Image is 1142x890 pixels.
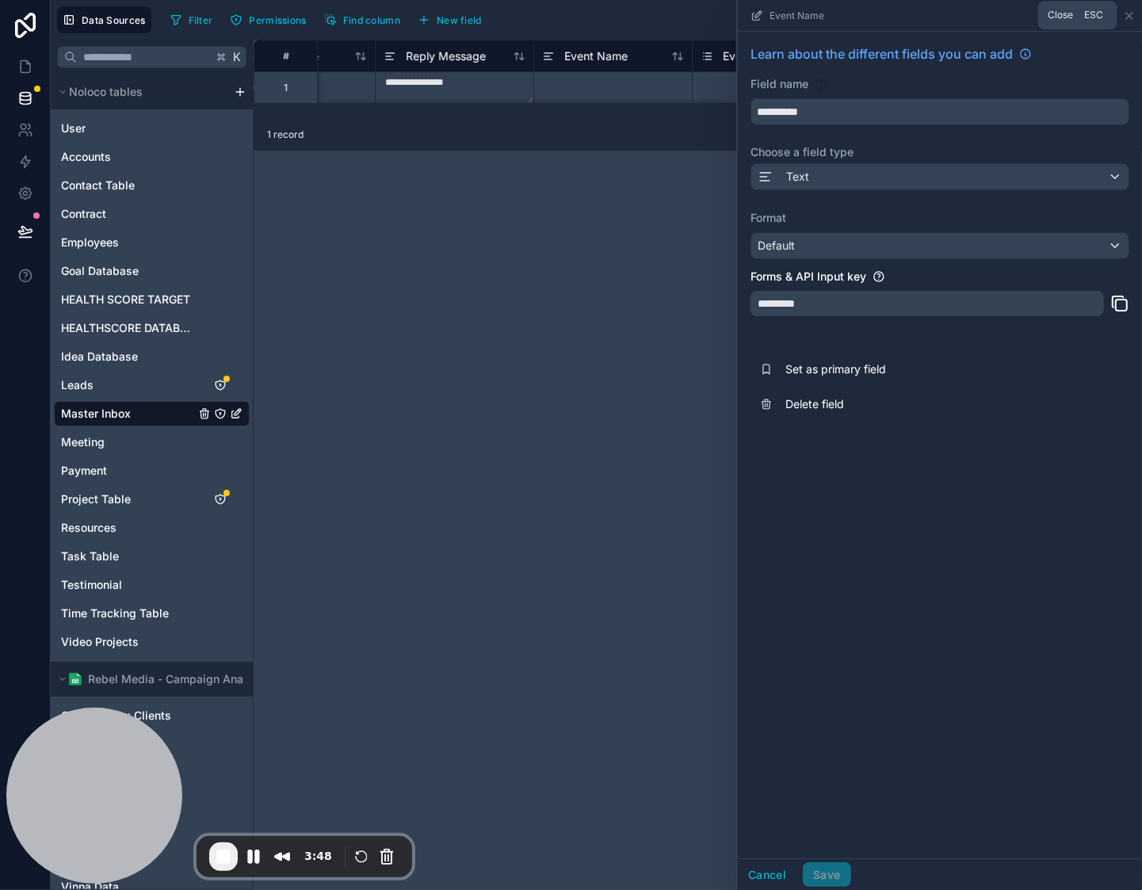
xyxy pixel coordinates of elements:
span: Set as primary field [785,361,1014,377]
span: Event Type [723,48,781,64]
button: Filter [164,8,219,32]
span: Default [758,239,795,252]
button: Data Sources [57,6,151,33]
span: Delete field [785,396,1014,412]
label: Forms & API Input key [751,269,866,285]
button: Delete field [751,387,1129,422]
a: Learn about the different fields you can add [751,44,1032,63]
button: Text [751,163,1129,190]
label: Format [751,210,1129,226]
label: Choose a field type [751,144,1129,160]
span: Data Sources [82,14,146,26]
span: Close [1048,9,1073,21]
div: # [266,50,305,62]
span: New field [437,14,482,26]
label: Field name [751,76,808,92]
span: 1 record [267,128,304,141]
button: Permissions [224,8,311,32]
button: Find column [319,8,406,32]
div: 1 [284,82,288,94]
button: Set as primary field [751,352,1129,387]
button: Default [751,232,1129,259]
button: Cancel [738,862,796,888]
span: Find column [343,14,400,26]
span: Event Name [564,48,628,64]
span: Learn about the different fields you can add [751,44,1013,63]
button: New field [412,8,487,32]
span: Text [786,169,809,185]
span: Filter [189,14,213,26]
a: Permissions [224,8,318,32]
span: Reply Message [406,48,486,64]
span: Esc [1081,9,1106,21]
span: Permissions [249,14,306,26]
span: K [231,52,243,63]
